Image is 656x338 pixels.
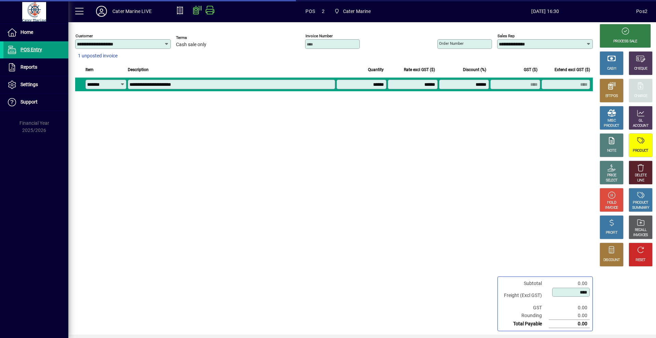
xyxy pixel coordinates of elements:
[501,287,549,304] td: Freight (Excl GST)
[501,312,549,320] td: Rounding
[501,280,549,287] td: Subtotal
[3,59,68,76] a: Reports
[20,64,37,70] span: Reports
[75,50,120,62] button: 1 unposted invoice
[20,29,33,35] span: Home
[634,94,647,99] div: CHARGE
[497,33,515,38] mat-label: Sales rep
[305,6,315,17] span: POS
[606,178,618,183] div: SELECT
[607,118,616,123] div: MISC
[635,258,646,263] div: RESET
[639,118,643,123] div: GL
[3,94,68,111] a: Support
[549,312,590,320] td: 0.00
[607,173,616,178] div: PRICE
[305,33,333,38] mat-label: Invoice number
[635,173,646,178] div: DELETE
[603,258,620,263] div: DISCOUNT
[605,205,618,211] div: INVOICE
[20,99,38,105] span: Support
[555,66,590,73] span: Extend excl GST ($)
[604,123,619,129] div: PRODUCT
[368,66,384,73] span: Quantity
[3,76,68,93] a: Settings
[607,66,616,71] div: CASH
[112,6,152,17] div: Cater Marine LIVE
[501,320,549,328] td: Total Payable
[633,233,648,238] div: INVOICES
[20,82,38,87] span: Settings
[549,304,590,312] td: 0.00
[633,148,648,153] div: PRODUCT
[613,39,637,44] div: PROCESS SALE
[322,6,325,17] span: 2
[331,5,374,17] span: Cater Marine
[605,94,618,99] div: EFTPOS
[128,66,149,73] span: Description
[607,200,616,205] div: HOLD
[632,205,649,211] div: SUMMARY
[176,42,206,48] span: Cash sale only
[343,6,371,17] span: Cater Marine
[176,36,217,40] span: Terms
[524,66,537,73] span: GST ($)
[549,280,590,287] td: 0.00
[3,24,68,41] a: Home
[20,47,42,52] span: POS Entry
[76,33,93,38] mat-label: Customer
[634,66,647,71] div: CHEQUE
[633,200,648,205] div: PRODUCT
[549,320,590,328] td: 0.00
[637,178,644,183] div: LINE
[439,41,464,46] mat-label: Order number
[633,123,648,129] div: ACCOUNT
[606,230,617,235] div: PROFIT
[91,5,112,17] button: Profile
[454,6,637,17] span: [DATE] 16:30
[404,66,435,73] span: Rate excl GST ($)
[463,66,486,73] span: Discount (%)
[635,228,647,233] div: RECALL
[501,304,549,312] td: GST
[636,6,647,17] div: Pos2
[607,148,616,153] div: NOTE
[85,66,94,73] span: Item
[78,52,118,59] span: 1 unposted invoice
